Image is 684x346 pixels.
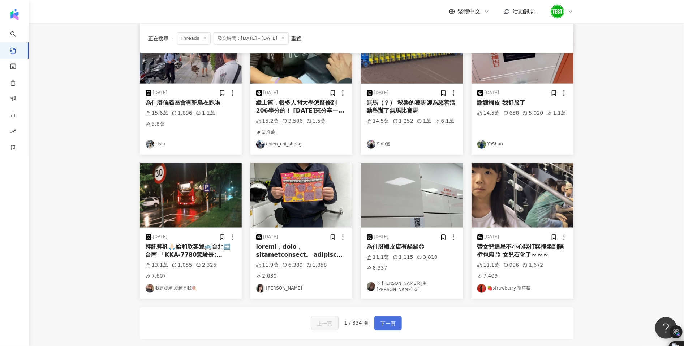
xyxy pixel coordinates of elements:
div: 拜託拜託🙏🏻給和欣客運🚌台北➡️台南 「KKA-7780駕駛長:[PERSON_NAME]」加薪！！💰 （我轉帳也可以！！ 晚上經歷了一場如世界末日的颱風🌀 一路上狂風暴雨⋯根本海盜船🏴‍☠️（... [146,243,236,259]
img: post-image [250,163,352,228]
div: 1,055 [172,262,192,269]
div: 3,506 [282,118,303,125]
div: 2,326 [196,262,216,269]
a: KOL Avatar[PERSON_NAME] [256,284,347,293]
div: 無馬（？） 秘魯的賽馬師為慈善活動舉辦了無馬比賽馬 [367,99,457,115]
span: Threads [177,32,211,44]
img: logo icon [9,9,20,20]
div: 謝謝蝦皮 我舒服了 [477,99,568,107]
div: [DATE] [263,234,278,240]
div: 658 [503,110,519,117]
div: 15.6萬 [146,110,168,117]
div: 11.9萬 [256,262,279,269]
button: 上一頁 [311,316,339,330]
img: KOL Avatar [256,140,265,149]
div: [DATE] [485,90,499,96]
div: [DATE] [485,234,499,240]
div: 6,389 [282,262,303,269]
div: [DATE] [374,234,389,240]
a: KOL Avatar我是糖糖 糖糖是我🍭 [146,284,236,293]
div: 重置 [292,35,302,41]
div: [DATE] [374,90,389,96]
div: 為什麼信義區會有鴕鳥在跑啦 [146,99,236,107]
img: KOL Avatar [367,282,375,291]
div: 為什麼蝦皮店有貓貓😍 [367,243,457,251]
span: 正在搜尋 ： [149,35,174,41]
div: 2,030 [256,273,277,280]
a: KOL AvatarHsin [146,140,236,149]
div: 14.5萬 [477,110,500,117]
img: post-image [361,163,463,228]
div: 1,672 [522,262,543,269]
div: 13.1萬 [146,262,168,269]
iframe: Help Scout Beacon - Open [655,317,677,339]
a: search [10,26,25,54]
a: KOL Avatar🍓strawberry 張草莓 [477,284,568,293]
div: 1,252 [393,118,413,125]
a: KOL Avatar♡ [PERSON_NAME]公主 [PERSON_NAME] ✰´- [367,280,457,293]
div: 2.4萬 [256,128,275,136]
div: 繼上篇，很多人問大學怎麼修到206學分的！ [DATE]來分享一下！ . 我的32必修學分，是血汗學分喔！ 這個血汗不是比喻，是真的被強迫抽了超過200管的血換來的呦，真是熱血沸騰到不行！ . ... [256,99,347,115]
div: 1,115 [393,254,413,261]
div: 14.5萬 [367,118,389,125]
span: 發文時間：[DATE] - [DATE] [214,32,289,44]
div: 996 [503,262,519,269]
img: KOL Avatar [367,140,375,149]
div: 1.1萬 [196,110,215,117]
img: KOL Avatar [256,284,265,293]
a: KOL AvatarYuShao [477,140,568,149]
img: unnamed.png [551,5,564,18]
div: 15.2萬 [256,118,279,125]
div: 11.1萬 [367,254,389,261]
div: 6.1萬 [435,118,454,125]
a: KOL AvatarShih適 [367,140,457,149]
div: 1,896 [172,110,192,117]
div: [DATE] [153,234,168,240]
img: KOL Avatar [146,284,154,293]
a: KOL Avatarchien_chi_sheng [256,140,347,149]
div: 8,337 [367,265,387,272]
div: 3,810 [417,254,438,261]
span: 1 / 834 頁 [344,320,369,326]
img: post-image [140,163,242,228]
div: 帶女兒追星不小心誤打誤撞坐到隔壁包廂😍 女兒石化了～～～ [477,243,568,259]
div: 7,409 [477,273,498,280]
img: KOL Avatar [146,140,154,149]
span: 繁體中文 [458,8,481,16]
img: KOL Avatar [477,284,486,293]
div: 1萬 [417,118,431,125]
div: 5.8萬 [146,121,165,128]
img: KOL Avatar [477,140,486,149]
button: 下一頁 [374,316,402,330]
div: 7,607 [146,273,166,280]
div: 1.1萬 [547,110,566,117]
div: 1,858 [306,262,327,269]
div: 5,020 [522,110,543,117]
div: [DATE] [153,90,168,96]
div: [DATE] [263,90,278,96]
div: loremi，dolo，sitametconsect。 adipisc、elits，doeiusmo，temporincididu，utlaboree，dolor。 magn，aliquaeni... [256,243,347,259]
div: 1.5萬 [306,118,326,125]
img: post-image [472,163,573,228]
span: 活動訊息 [513,8,536,15]
div: 11.1萬 [477,262,500,269]
span: rise [10,124,16,140]
span: 下一頁 [380,319,396,328]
